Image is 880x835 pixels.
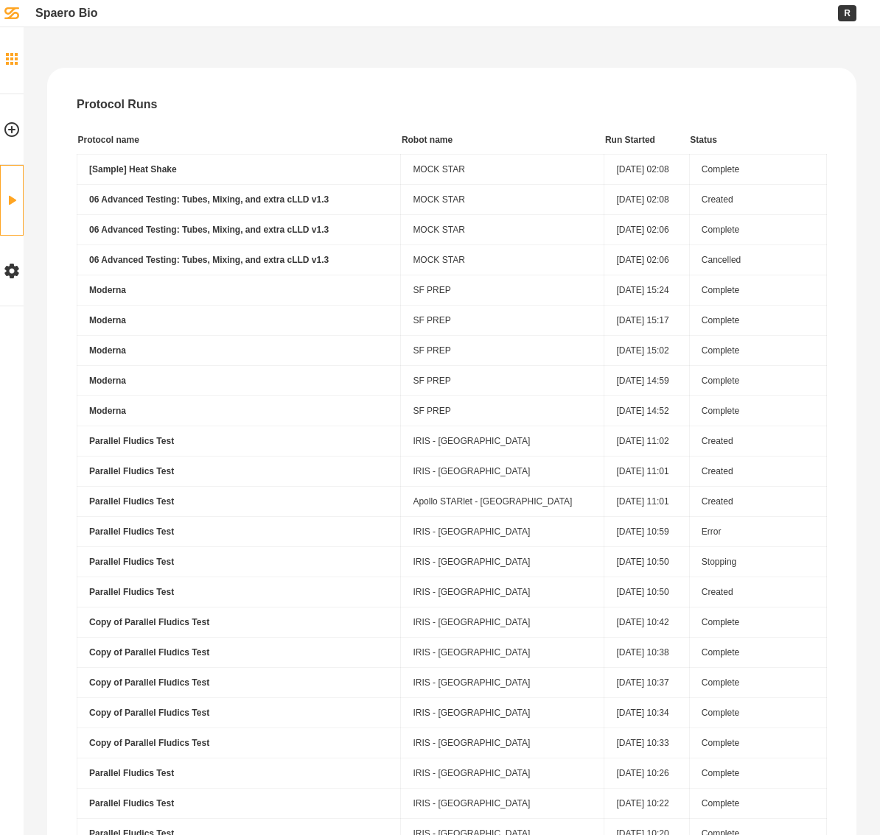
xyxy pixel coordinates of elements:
td: IRIS - [GEOGRAPHIC_DATA] [401,517,604,547]
td: SF PREP [401,306,604,336]
th: Robot name [401,126,604,155]
a: Moderna [89,315,126,325]
td: [DATE] 10:33 [604,728,689,758]
td: [DATE] 02:06 [604,245,689,275]
td: Created [689,185,826,215]
a: Parallel Fludics Test [89,436,174,446]
td: IRIS - [GEOGRAPHIC_DATA] [401,668,604,698]
td: [DATE] 10:38 [604,638,689,668]
td: SF PREP [401,366,604,396]
a: Parallel Fludics Test [89,587,174,597]
td: [DATE] 10:22 [604,789,689,819]
a: Parallel Fludics Test [89,526,174,537]
a: Copy of Parallel Fludics Test [89,647,209,658]
td: [DATE] 02:08 [604,155,689,185]
td: [DATE] 15:17 [604,306,689,336]
td: SF PREP [401,336,604,366]
img: Spaero logomark [4,6,19,21]
td: [DATE] 10:50 [604,577,689,607]
td: IRIS - [GEOGRAPHIC_DATA] [401,638,604,668]
th: Run Started [604,126,689,155]
a: Copy of Parallel Fludics Test [89,738,209,748]
td: [DATE] 11:01 [604,487,689,517]
td: Cancelled [689,245,826,275]
td: [DATE] 02:06 [604,215,689,245]
a: Parallel Fludics Test [89,557,174,567]
td: [DATE] 11:02 [604,426,689,457]
td: IRIS - [GEOGRAPHIC_DATA] [401,547,604,577]
td: Complete [689,638,826,668]
div: R [838,5,856,21]
td: IRIS - [GEOGRAPHIC_DATA] [401,758,604,789]
td: Complete [689,306,826,336]
td: [DATE] 10:34 [604,698,689,728]
a: Copy of Parallel Fludics Test [89,677,209,688]
td: [DATE] 10:50 [604,547,689,577]
a: Moderna [89,406,126,416]
td: Stopping [689,547,826,577]
a: [Sample] Heat Shake [89,164,177,175]
th: Status [689,126,826,155]
td: IRIS - [GEOGRAPHIC_DATA] [401,577,604,607]
td: Error [689,517,826,547]
td: Complete [689,698,826,728]
a: 06 Advanced Testing: Tubes, Mixing, and extra cLLD v1.3 [89,225,329,235]
a: 06 Advanced Testing: Tubes, Mixing, and extra cLLD v1.3 [89,255,329,265]
a: Parallel Fludics Test [89,798,174,808]
td: Complete [689,366,826,396]
td: [DATE] 10:42 [604,607,689,638]
td: SF PREP [401,396,604,426]
td: [DATE] 02:08 [604,185,689,215]
td: Complete [689,728,826,758]
td: [DATE] 14:52 [604,396,689,426]
td: Complete [689,275,826,306]
div: Protocol Runs [77,97,157,111]
a: Parallel Fludics Test [89,466,174,476]
td: Apollo STARlet - [GEOGRAPHIC_DATA] [401,487,604,517]
a: Moderna [89,285,126,295]
a: Parallel Fludics Test [89,496,174,507]
a: Copy of Parallel Fludics Test [89,708,209,718]
td: [DATE] 14:59 [604,366,689,396]
td: Complete [689,607,826,638]
td: IRIS - [GEOGRAPHIC_DATA] [401,607,604,638]
td: Created [689,487,826,517]
td: [DATE] 10:26 [604,758,689,789]
td: [DATE] 10:59 [604,517,689,547]
td: [DATE] 10:37 [604,668,689,698]
a: Spaero Bio [35,6,97,20]
td: Created [689,457,826,487]
td: [DATE] 15:02 [604,336,689,366]
td: MOCK STAR [401,155,604,185]
td: [DATE] 11:01 [604,457,689,487]
td: MOCK STAR [401,215,604,245]
th: Protocol name [77,126,401,155]
td: SF PREP [401,275,604,306]
td: IRIS - [GEOGRAPHIC_DATA] [401,698,604,728]
td: Complete [689,668,826,698]
td: IRIS - [GEOGRAPHIC_DATA] [401,789,604,819]
td: MOCK STAR [401,185,604,215]
td: Complete [689,758,826,789]
td: Created [689,577,826,607]
td: MOCK STAR [401,245,604,275]
td: Complete [689,789,826,819]
td: IRIS - [GEOGRAPHIC_DATA] [401,457,604,487]
td: Created [689,426,826,457]
a: 06 Advanced Testing: Tubes, Mixing, and extra cLLD v1.3 [89,194,329,205]
td: Complete [689,396,826,426]
a: Moderna [89,376,126,386]
a: Moderna [89,345,126,356]
td: IRIS - [GEOGRAPHIC_DATA] [401,426,604,457]
a: Parallel Fludics Test [89,768,174,778]
td: Complete [689,215,826,245]
td: [DATE] 15:24 [604,275,689,306]
a: Copy of Parallel Fludics Test [89,617,209,627]
td: IRIS - [GEOGRAPHIC_DATA] [401,728,604,758]
td: Complete [689,155,826,185]
td: Complete [689,336,826,366]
